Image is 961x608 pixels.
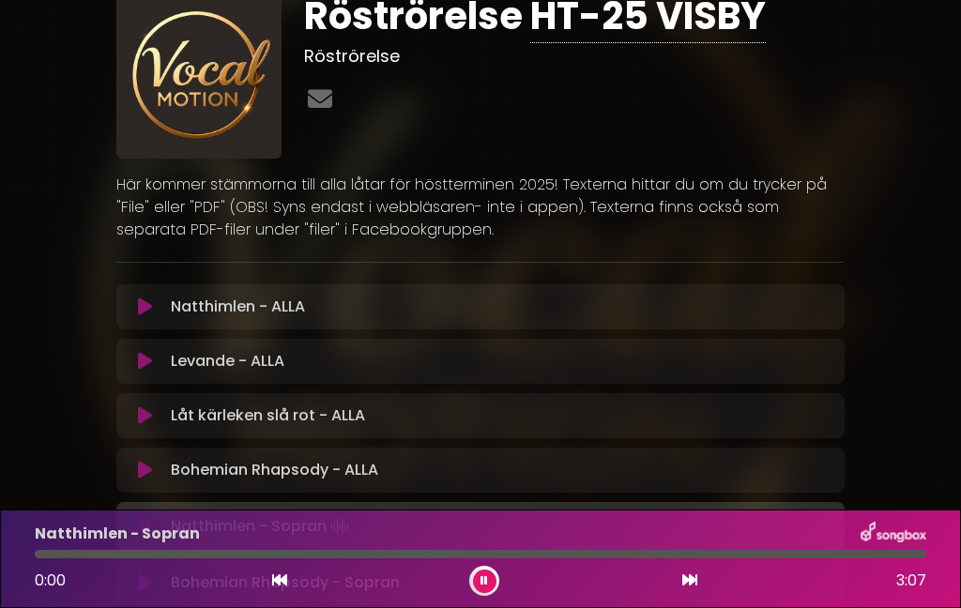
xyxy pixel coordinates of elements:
[171,404,365,426] font: Låt kärleken slå rot - ALLA
[116,174,827,240] font: Här kommer stämmorna till alla låtar för höstterminen 2025! Texterna hittar du om du trycker på "...
[304,44,400,68] font: Röströrelse
[35,570,66,591] span: 0:00
[35,523,200,544] font: Natthimlen - Sopran
[171,296,305,317] font: Natthimlen - ALLA
[896,570,926,592] span: 3:07
[171,350,284,372] font: Levande - ALLA
[171,459,378,480] font: Bohemian Rhapsody - ALLA
[861,522,926,546] img: songbox-logo-white.png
